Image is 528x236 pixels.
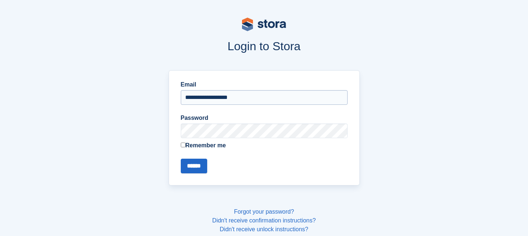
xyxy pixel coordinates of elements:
a: Didn't receive confirmation instructions? [212,217,316,224]
input: Remember me [181,143,186,147]
label: Remember me [181,141,348,150]
img: stora-logo-53a41332b3708ae10de48c4981b4e9114cc0af31d8433b30ea865607fb682f29.svg [242,18,286,31]
a: Didn't receive unlock instructions? [220,226,308,232]
label: Password [181,114,348,122]
a: Forgot your password? [234,209,294,215]
label: Email [181,80,348,89]
h1: Login to Stora [29,40,499,53]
